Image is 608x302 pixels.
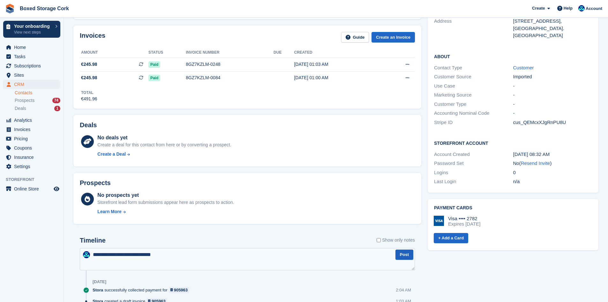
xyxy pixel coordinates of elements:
a: menu [3,61,60,70]
a: menu [3,116,60,125]
span: Paid [148,61,160,68]
div: - [513,91,592,99]
div: Account Created [434,151,513,158]
th: Created [294,48,381,58]
span: Home [14,43,52,52]
div: [GEOGRAPHIC_DATA]. [513,25,592,32]
a: Your onboarding View next steps [3,21,60,38]
div: Accounting Nominal Code [434,110,513,117]
img: stora-icon-8386f47178a22dfd0bd8f6a31ec36ba5ce8667c1dd55bd0f319d3a0aa187defe.svg [5,4,15,13]
div: Logins [434,169,513,176]
h2: Deals [80,121,97,129]
a: Resend Invite [521,160,550,166]
div: [GEOGRAPHIC_DATA] [513,32,592,39]
div: 74 [52,98,60,103]
span: Deals [15,105,26,112]
div: Use Case [434,82,513,90]
div: Last Login [434,178,513,185]
a: menu [3,52,60,61]
div: cus_QEMcxXJgRnPU8U [513,119,592,126]
span: Subscriptions [14,61,52,70]
a: + Add a Card [434,233,468,244]
a: menu [3,71,60,80]
h2: About [434,53,592,59]
div: Customer Source [434,73,513,81]
a: Contacts [15,90,60,96]
span: Account [586,5,602,12]
div: Password Set [434,160,513,167]
div: [DATE] 01:03 AM [294,61,381,68]
div: Learn More [97,208,121,215]
a: Customer [513,65,534,70]
a: menu [3,153,60,162]
a: Prospects 74 [15,97,60,104]
a: menu [3,143,60,152]
div: Create a Deal [97,151,126,158]
span: Online Store [14,184,52,193]
span: Stora [93,287,103,293]
div: Customer Type [434,101,513,108]
a: Guide [341,32,369,43]
div: - [513,101,592,108]
div: [STREET_ADDRESS], [513,18,592,25]
div: - [513,110,592,117]
div: Total [81,90,97,96]
input: Show only notes [377,237,381,244]
div: 0 [513,169,592,176]
span: Coupons [14,143,52,152]
h2: Invoices [80,32,105,43]
img: Visa Logo [434,216,444,226]
span: €245.98 [81,61,97,68]
div: 8GZ7KZLM-0248 [186,61,274,68]
a: menu [3,43,60,52]
div: 8GZ7KZLM-0084 [186,74,274,81]
div: Address [434,18,513,39]
span: Pricing [14,134,52,143]
div: - [513,82,592,90]
a: 905963 [169,287,190,293]
a: Create an Invoice [372,32,415,43]
th: Status [148,48,186,58]
a: menu [3,162,60,171]
div: 1 [54,106,60,111]
a: menu [3,125,60,134]
div: [DATE] 01:00 AM [294,74,381,81]
div: Contact Type [434,64,513,72]
button: Post [395,250,413,260]
h2: Prospects [80,179,111,187]
span: Create [532,5,545,12]
th: Amount [80,48,148,58]
span: €245.98 [81,74,97,81]
div: [DATE] 08:32 AM [513,151,592,158]
span: Prospects [15,97,34,104]
div: €491.96 [81,96,97,102]
p: Your onboarding [14,24,52,28]
h2: Timeline [80,237,106,244]
img: Vincent [83,251,90,258]
div: [DATE] [93,279,106,284]
span: Settings [14,162,52,171]
span: Insurance [14,153,52,162]
span: Storefront [6,176,64,183]
th: Invoice number [186,48,274,58]
span: Analytics [14,116,52,125]
a: menu [3,80,60,89]
div: Expires [DATE] [448,221,480,227]
h2: Storefront Account [434,140,592,146]
a: Boxed Storage Cork [17,3,71,14]
label: Show only notes [377,237,415,244]
span: Tasks [14,52,52,61]
div: Imported [513,73,592,81]
a: Deals 1 [15,105,60,112]
p: View next steps [14,29,52,35]
div: No [513,160,592,167]
div: 2:04 AM [396,287,411,293]
img: Vincent [578,5,585,12]
div: No deals yet [97,134,231,142]
a: menu [3,184,60,193]
div: successfully collected payment for [93,287,192,293]
a: Learn More [97,208,234,215]
div: Visa •••• 2782 [448,216,480,221]
span: CRM [14,80,52,89]
a: menu [3,134,60,143]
